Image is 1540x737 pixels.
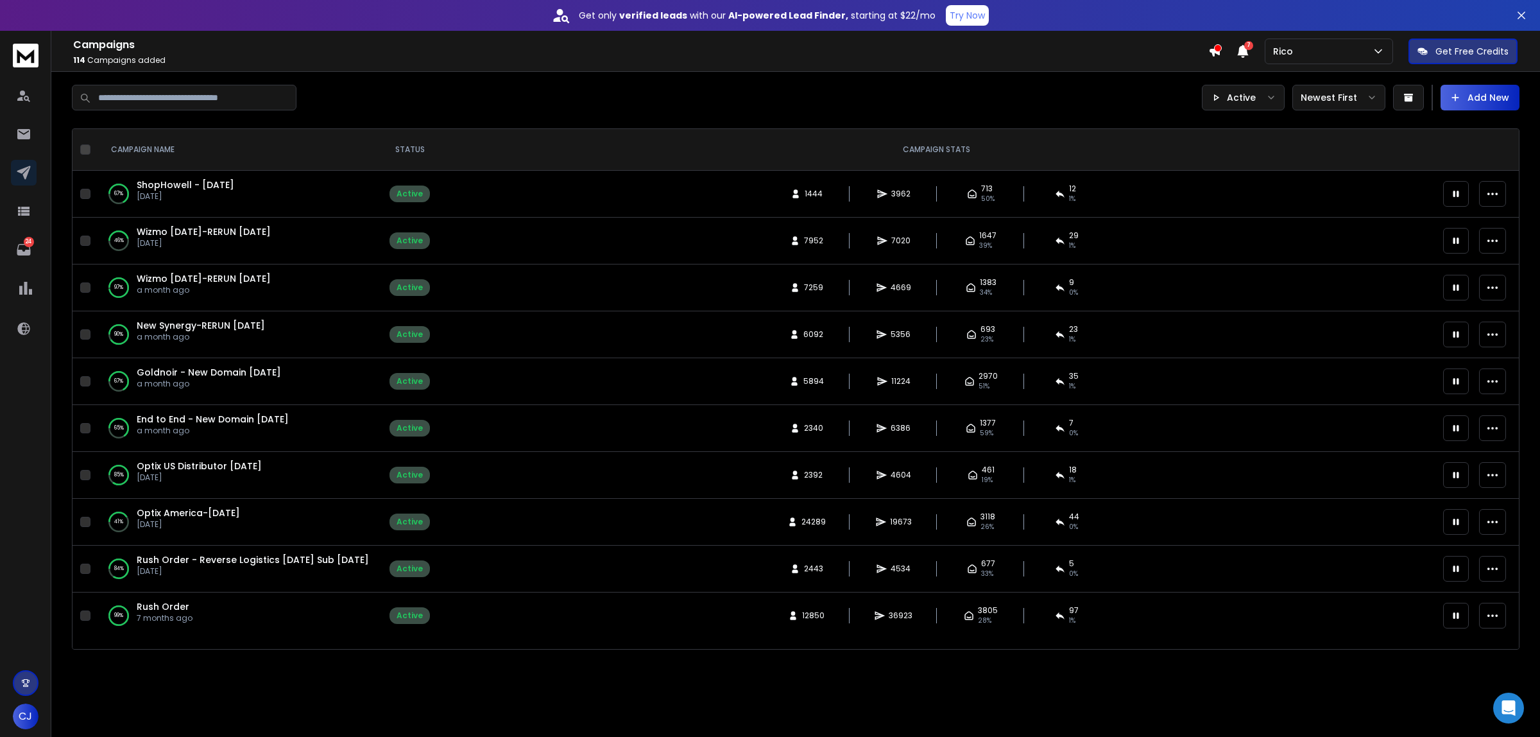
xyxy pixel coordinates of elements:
[891,470,911,480] span: 4604
[1069,465,1077,475] span: 18
[96,171,382,218] td: 67%ShopHowell - [DATE][DATE]
[1069,605,1079,616] span: 97
[96,499,382,546] td: 41%Optix America-[DATE][DATE]
[137,460,262,473] a: Optix US Distributor [DATE]
[979,381,989,392] span: 51 %
[137,613,193,623] p: 7 months ago
[382,129,438,171] th: STATUS
[891,376,911,386] span: 11224
[114,422,124,435] p: 65 %
[137,332,265,342] p: a month ago
[114,281,123,294] p: 97 %
[889,611,912,621] span: 36923
[1069,512,1079,522] span: 44
[96,405,382,452] td: 65%End to End - New Domain [DATE]a month ago
[397,517,423,527] div: Active
[891,329,911,340] span: 5356
[1069,381,1075,392] span: 1 %
[137,225,271,238] a: Wizmo [DATE]-RERUN [DATE]
[804,470,823,480] span: 2392
[802,611,825,621] span: 12850
[1069,230,1079,241] span: 29
[137,507,240,519] a: Optix America-[DATE]
[137,553,369,566] a: Rush Order - Reverse Logistics [DATE] Sub [DATE]
[982,475,993,485] span: 19 %
[137,319,265,332] a: New Synergy-RERUN [DATE]
[114,375,123,388] p: 67 %
[96,264,382,311] td: 97%Wizmo [DATE]-RERUN [DATE]a month ago
[397,329,423,340] div: Active
[981,194,995,204] span: 50 %
[137,379,281,389] p: a month ago
[73,37,1208,53] h1: Campaigns
[891,564,911,574] span: 4534
[891,189,911,199] span: 3962
[11,237,37,263] a: 24
[980,334,993,345] span: 23 %
[1069,277,1074,288] span: 9
[96,593,382,639] td: 99%Rush Order7 months ago
[114,328,123,341] p: 90 %
[397,564,423,574] div: Active
[137,600,189,613] a: Rush Order
[1227,91,1256,104] p: Active
[805,189,823,199] span: 1444
[804,282,823,293] span: 7259
[96,311,382,358] td: 90%New Synergy-RERUN [DATE]a month ago
[137,473,262,483] p: [DATE]
[137,366,281,379] span: Goldnoir - New Domain [DATE]
[397,189,423,199] div: Active
[1069,334,1075,345] span: 1 %
[1069,288,1078,298] span: 0 %
[982,465,995,475] span: 461
[96,218,382,264] td: 46%Wizmo [DATE]-RERUN [DATE][DATE]
[980,522,994,532] span: 26 %
[980,324,995,334] span: 693
[397,236,423,246] div: Active
[1069,428,1078,438] span: 0 %
[1069,418,1074,428] span: 7
[438,129,1435,171] th: CAMPAIGN STATS
[980,418,996,428] span: 1377
[96,129,382,171] th: CAMPAIGN NAME
[1069,616,1075,626] span: 1 %
[728,9,848,22] strong: AI-powered Lead Finder,
[1069,475,1075,485] span: 1 %
[114,516,123,528] p: 41 %
[137,519,240,530] p: [DATE]
[114,609,123,622] p: 99 %
[24,237,34,247] p: 24
[978,605,998,616] span: 3805
[137,178,234,191] a: ShopHowell - [DATE]
[804,564,823,574] span: 2443
[1435,45,1509,58] p: Get Free Credits
[980,428,993,438] span: 59 %
[137,191,234,202] p: [DATE]
[1069,241,1075,251] span: 1 %
[980,277,997,288] span: 1383
[1292,85,1385,110] button: Newest First
[1244,41,1253,50] span: 7
[137,238,271,248] p: [DATE]
[397,423,423,433] div: Active
[946,5,989,26] button: Try Now
[137,413,289,426] a: End to End - New Domain [DATE]
[803,329,823,340] span: 6092
[981,569,993,579] span: 33 %
[801,517,826,527] span: 24289
[980,288,992,298] span: 34 %
[96,452,382,499] td: 85%Optix US Distributor [DATE][DATE]
[804,236,823,246] span: 7952
[979,371,998,381] span: 2970
[114,234,124,247] p: 46 %
[73,55,85,65] span: 114
[579,9,936,22] p: Get only with our starting at $22/mo
[1069,569,1078,579] span: 0 %
[981,184,993,194] span: 713
[137,285,271,295] p: a month ago
[978,616,991,626] span: 28 %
